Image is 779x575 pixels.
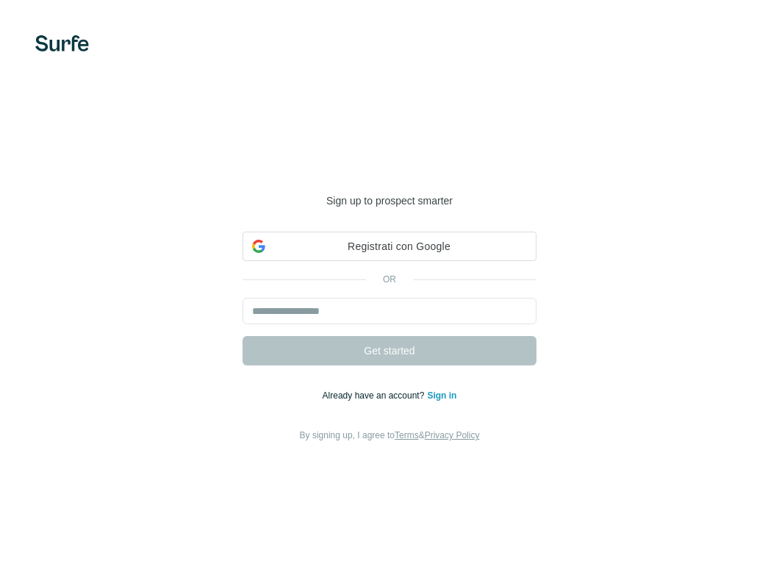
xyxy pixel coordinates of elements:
[271,239,527,254] span: Registrati con Google
[425,430,480,440] a: Privacy Policy
[243,193,536,208] p: Sign up to prospect smarter
[35,35,89,51] img: Surfe's logo
[243,232,536,261] div: Registrati con Google
[300,430,480,440] span: By signing up, I agree to &
[366,273,413,286] p: or
[323,390,428,401] span: Already have an account?
[243,132,536,190] h1: Welcome to [GEOGRAPHIC_DATA]
[395,430,419,440] a: Terms
[427,390,456,401] a: Sign in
